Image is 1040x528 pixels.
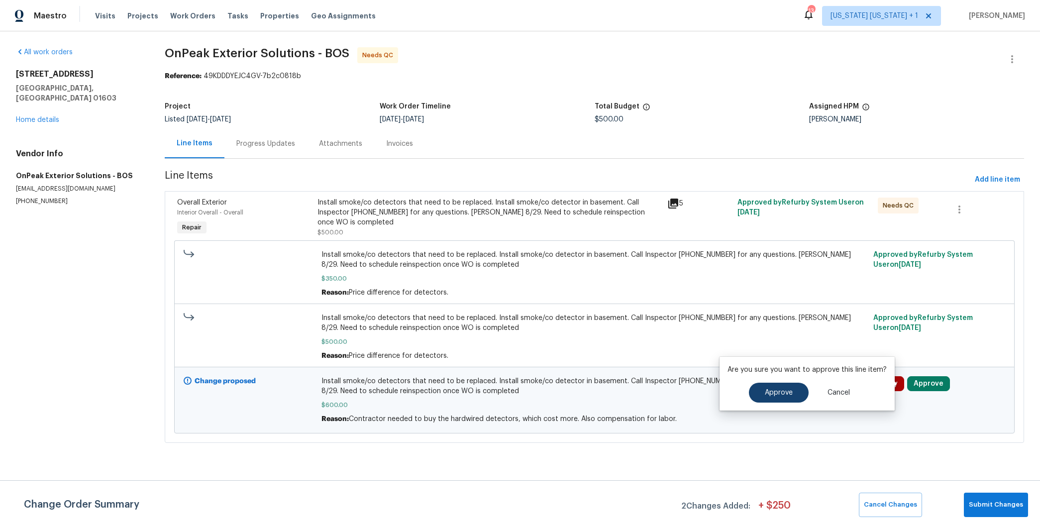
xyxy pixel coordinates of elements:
p: [PHONE_NUMBER] [16,197,141,206]
h5: Project [165,103,191,110]
span: $500.00 [321,337,867,347]
button: Approve [749,383,809,403]
span: Contractor needed to buy the hardwired detectors, which cost more. Also compensation for labor. [349,416,677,422]
span: $600.00 [321,400,867,410]
h5: [GEOGRAPHIC_DATA], [GEOGRAPHIC_DATA] 01603 [16,83,141,103]
div: [PERSON_NAME] [809,116,1024,123]
b: Change proposed [195,378,256,385]
span: The hpm assigned to this work order. [862,103,870,116]
span: Work Orders [170,11,215,21]
span: Tasks [227,12,248,19]
span: Install smoke/co detectors that need to be replaced. Install smoke/co detector in basement. Call ... [321,376,867,396]
span: Interior Overall - Overall [177,210,243,215]
span: Repair [178,222,206,232]
span: Approved by Refurby System User on [737,199,864,216]
span: - [187,116,231,123]
button: Add line item [971,171,1024,189]
h5: Assigned HPM [809,103,859,110]
p: Are you sure you want to approve this line item? [728,365,887,375]
span: Visits [95,11,115,21]
span: Maestro [34,11,67,21]
span: Price difference for detectors. [349,352,448,359]
span: Needs QC [883,201,918,211]
span: $500.00 [317,229,343,235]
span: Overall Exterior [177,199,227,206]
div: Line Items [177,138,212,148]
a: All work orders [16,49,73,56]
h4: Vendor Info [16,149,141,159]
span: [DATE] [899,324,921,331]
span: Properties [260,11,299,21]
span: [DATE] [737,209,760,216]
div: Progress Updates [236,139,295,149]
span: [DATE] [187,116,208,123]
span: [DATE] [403,116,424,123]
span: Add line item [975,174,1020,186]
h2: [STREET_ADDRESS] [16,69,141,79]
span: [PERSON_NAME] [965,11,1025,21]
span: $500.00 [595,116,624,123]
div: Install smoke/co detectors that need to be replaced. Install smoke/co detector in basement. Call ... [317,198,662,227]
span: Listed [165,116,231,123]
span: Approved by Refurby System User on [873,315,973,331]
span: Install smoke/co detectors that need to be replaced. Install smoke/co detector in basement. Call ... [321,250,867,270]
span: - [380,116,424,123]
button: Cancel [812,383,866,403]
span: The total cost of line items that have been proposed by Opendoor. This sum includes line items th... [642,103,650,116]
div: Invoices [386,139,413,149]
span: Needs QC [362,50,397,60]
span: [DATE] [380,116,401,123]
span: [DATE] [210,116,231,123]
span: Geo Assignments [311,11,376,21]
span: [US_STATE] [US_STATE] + 1 [831,11,918,21]
h5: Total Budget [595,103,639,110]
span: Projects [127,11,158,21]
div: Attachments [319,139,362,149]
span: Price difference for detectors. [349,289,448,296]
span: $350.00 [321,274,867,284]
span: Cancel [828,389,850,397]
button: Approve [907,376,950,391]
span: Reason: [321,416,349,422]
span: OnPeak Exterior Solutions - BOS [165,47,349,59]
b: Reference: [165,73,202,80]
div: 5 [667,198,731,210]
span: Line Items [165,171,971,189]
div: 13 [808,6,815,16]
span: Reason: [321,352,349,359]
span: [DATE] [899,261,921,268]
span: Install smoke/co detectors that need to be replaced. Install smoke/co detector in basement. Call ... [321,313,867,333]
span: Approve [765,389,793,397]
p: [EMAIL_ADDRESS][DOMAIN_NAME] [16,185,141,193]
h5: Work Order Timeline [380,103,451,110]
a: Home details [16,116,59,123]
div: 49KDDDYEJC4GV-7b2c0818b [165,71,1024,81]
span: Approved by Refurby System User on [873,251,973,268]
h5: OnPeak Exterior Solutions - BOS [16,171,141,181]
span: Reason: [321,289,349,296]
